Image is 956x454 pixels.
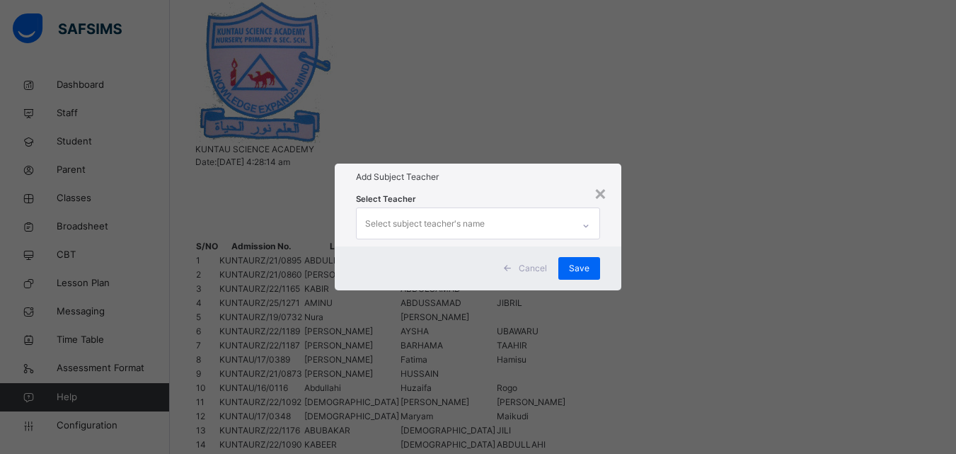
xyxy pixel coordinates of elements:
[365,210,485,237] div: Select subject teacher's name
[356,171,600,183] h1: Add Subject Teacher
[356,193,416,205] span: Select Teacher
[569,262,589,275] span: Save
[594,178,607,208] div: ×
[519,262,547,275] span: Cancel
